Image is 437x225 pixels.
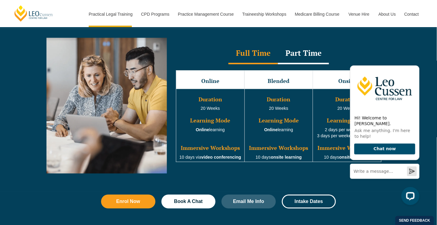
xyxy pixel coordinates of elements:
[176,89,245,162] td: learning 10 days via
[14,5,54,22] a: [PERSON_NAME] Centre for Law
[344,1,374,27] a: Venue Hire
[314,118,381,124] h3: Learning Mode
[84,1,137,27] a: Practical Legal Training
[245,145,312,151] h3: Immersive Workshops
[174,199,203,204] span: Book A Chat
[278,43,329,64] div: Part Time
[245,78,312,84] h3: Blended
[161,195,216,208] a: Book A Chat
[244,89,313,162] td: 20 Weeks learning 10 days
[222,195,276,208] a: Email Me Info
[196,127,209,132] strong: Online
[228,43,278,64] div: Full Time
[264,127,278,132] strong: Online
[271,155,302,160] strong: onsite learning
[314,78,381,84] h3: Onsite
[201,106,220,111] span: 20 Weeks
[314,145,381,151] h3: Immersive Workshops
[295,199,323,204] span: Intake Dates
[400,1,423,27] a: Contact
[245,118,312,124] h3: Learning Mode
[290,1,344,27] a: Medicare Billing Course
[314,97,381,103] h3: Duration
[101,195,155,208] a: Enrol Now
[201,155,241,160] strong: video conferencing
[177,78,244,84] h3: Online
[342,24,422,210] iframe: LiveChat chat widget
[282,195,336,208] a: Intake Dates
[199,96,222,103] span: Duration
[174,1,238,27] a: Practice Management Course
[177,118,244,124] h3: Learning Mode
[238,1,290,27] a: Traineeship Workshops
[177,145,244,151] h3: Immersive Workshops
[374,1,400,27] a: About Us
[245,97,312,103] h3: Duration
[313,89,381,162] td: 20 Weeks 2 days per week 3 days per week learning 10 days
[233,199,264,204] span: Email Me Info
[339,155,370,160] strong: onsite learning
[136,1,173,27] a: CPD Programs
[116,199,140,204] span: Enrol Now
